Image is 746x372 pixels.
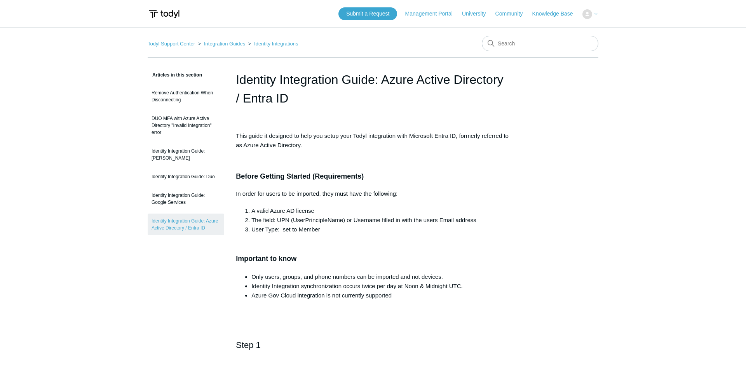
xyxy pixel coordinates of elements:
a: Management Portal [405,10,460,18]
a: Community [495,10,531,18]
li: Identity Integrations [247,41,298,47]
li: Todyl Support Center [148,41,197,47]
a: Identity Integration Guide: Azure Active Directory / Entra ID [148,214,224,235]
h3: Before Getting Started (Requirements) [236,171,510,182]
a: DUO MFA with Azure Active Directory "Invalid Integration" error [148,111,224,140]
a: Identity Integration Guide: Google Services [148,188,224,210]
a: Submit a Request [338,7,397,20]
a: Identity Integration Guide: [PERSON_NAME] [148,144,224,165]
h3: Important to know [236,242,510,264]
h2: Step 1 [236,338,510,365]
li: Azure Gov Cloud integration is not currently supported [251,291,510,300]
a: Todyl Support Center [148,41,195,47]
a: Knowledge Base [532,10,581,18]
img: Todyl Support Center Help Center home page [148,7,181,21]
a: Identity Integrations [254,41,298,47]
li: A valid Azure AD license [251,206,510,216]
li: Integration Guides [197,41,247,47]
p: This guide it designed to help you setup your Todyl integration with Microsoft Entra ID, formerly... [236,131,510,150]
li: User Type: set to Member [251,225,510,234]
li: The field: UPN (UserPrincipleName) or Username filled in with the users Email address [251,216,510,225]
h1: Identity Integration Guide: Azure Active Directory / Entra ID [236,70,510,108]
a: Integration Guides [204,41,245,47]
a: Identity Integration Guide: Duo [148,169,224,184]
span: Articles in this section [148,72,202,78]
input: Search [482,36,598,51]
li: Identity Integration synchronization occurs twice per day at Noon & Midnight UTC. [251,282,510,291]
a: Remove Authentication When Disconnecting [148,85,224,107]
a: University [462,10,493,18]
p: In order for users to be imported, they must have the following: [236,189,510,198]
li: Only users, groups, and phone numbers can be imported and not devices. [251,272,510,282]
